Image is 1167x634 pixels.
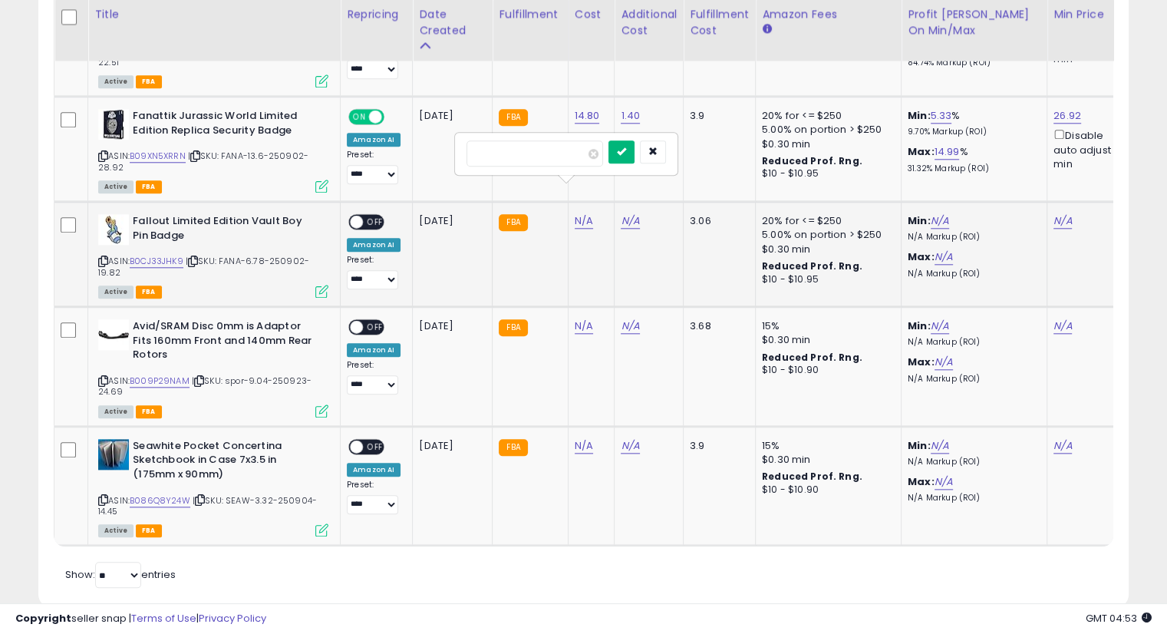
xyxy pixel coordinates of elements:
a: N/A [621,213,639,229]
div: 3.9 [690,109,743,123]
strong: Copyright [15,611,71,626]
div: 3.68 [690,319,743,333]
div: ASIN: [98,319,328,416]
div: ASIN: [98,214,328,296]
div: Min Price [1053,6,1132,22]
span: Show: entries [65,567,176,582]
a: N/A [931,213,949,229]
p: N/A Markup (ROI) [908,269,1035,279]
div: Preset: [347,45,401,79]
div: [DATE] [419,109,480,123]
span: OFF [363,321,387,334]
div: % [908,109,1035,137]
a: N/A [931,319,949,334]
p: N/A Markup (ROI) [908,232,1035,243]
span: All listings currently available for purchase on Amazon [98,286,134,299]
a: N/A [1053,319,1072,334]
div: ASIN: [98,109,328,191]
a: N/A [935,474,953,490]
div: Repricing [347,6,406,22]
small: FBA [499,214,527,231]
div: 3.9 [690,439,743,453]
span: FBA [136,180,162,193]
b: Reduced Prof. Rng. [762,154,862,167]
div: Amazon AI [347,238,401,252]
div: Date Created [419,6,486,38]
span: | SKU: spor-9.04-250923-24.69 [98,375,312,398]
b: Min: [908,213,931,228]
span: FBA [136,286,162,299]
a: N/A [575,319,593,334]
a: N/A [575,213,593,229]
b: Min: [908,108,931,123]
span: | SKU: FANA-6.78-250902-19.82 [98,255,309,278]
b: Max: [908,355,935,369]
b: Fanattik Jurassic World Limited Edition Replica Security Badge [133,109,319,141]
span: FBA [136,405,162,418]
span: 2025-10-10 04:53 GMT [1086,611,1152,626]
div: 3.06 [690,214,743,228]
div: Amazon AI [347,343,401,357]
div: 20% for <= $250 [762,214,889,228]
a: B0CJ33JHK9 [130,255,183,268]
b: Min: [908,319,931,333]
b: Min: [908,438,931,453]
div: $0.30 min [762,137,889,151]
p: N/A Markup (ROI) [908,457,1035,467]
b: Max: [908,249,935,264]
span: FBA [136,75,162,88]
a: N/A [931,438,949,454]
div: [DATE] [419,439,480,453]
span: All listings currently available for purchase on Amazon [98,524,134,537]
b: Seawhite Pocket Concertina Sketchbook in Case 7x3.5 in (175mm x 90mm) [133,439,319,486]
div: Preset: [347,255,401,289]
span: All listings currently available for purchase on Amazon [98,405,134,418]
a: N/A [575,438,593,454]
div: Fulfillment [499,6,561,22]
div: 5.00% on portion > $250 [762,228,889,242]
div: Amazon AI [347,133,401,147]
a: 14.80 [575,108,600,124]
a: 26.92 [1053,108,1081,124]
a: Terms of Use [131,611,196,626]
p: N/A Markup (ROI) [908,337,1035,348]
div: Amazon Fees [762,6,895,22]
a: 5.33 [931,108,952,124]
small: FBA [499,319,527,336]
div: 15% [762,319,889,333]
b: Reduced Prof. Rng. [762,470,862,483]
span: All listings currently available for purchase on Amazon [98,180,134,193]
a: N/A [621,319,639,334]
p: 84.74% Markup (ROI) [908,58,1035,68]
b: Reduced Prof. Rng. [762,259,862,272]
div: Cost [575,6,608,22]
b: Reduced Prof. Rng. [762,351,862,364]
span: OFF [363,216,387,229]
div: Fulfillment Cost [690,6,749,38]
a: N/A [621,438,639,454]
div: Additional Cost [621,6,677,38]
div: [DATE] [419,214,480,228]
div: $10 - $10.95 [762,273,889,286]
div: Amazon AI [347,463,401,477]
div: Title [94,6,334,22]
div: Preset: [347,360,401,395]
b: Fallout Limited Edition Vault Boy Pin Badge [133,214,319,246]
div: seller snap | | [15,612,266,626]
small: FBA [499,439,527,456]
div: ASIN: [98,439,328,536]
span: OFF [363,440,387,453]
div: ASIN: [98,4,328,86]
div: Preset: [347,480,401,514]
a: N/A [935,355,953,370]
img: 31SqPBFCjwS._SL40_.jpg [98,439,129,470]
b: Avid/SRAM Disc 0mm is Adaptor Fits 160mm Front and 140mm Rear Rotors [133,319,319,366]
a: N/A [935,249,953,265]
a: N/A [1053,213,1072,229]
div: 20% for <= $250 [762,109,889,123]
p: N/A Markup (ROI) [908,493,1035,504]
span: | SKU: SEAW-3.32-250904-14.45 [98,494,317,517]
div: $0.30 min [762,333,889,347]
div: Preset: [347,150,401,184]
a: B086Q8Y24W [130,494,190,507]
